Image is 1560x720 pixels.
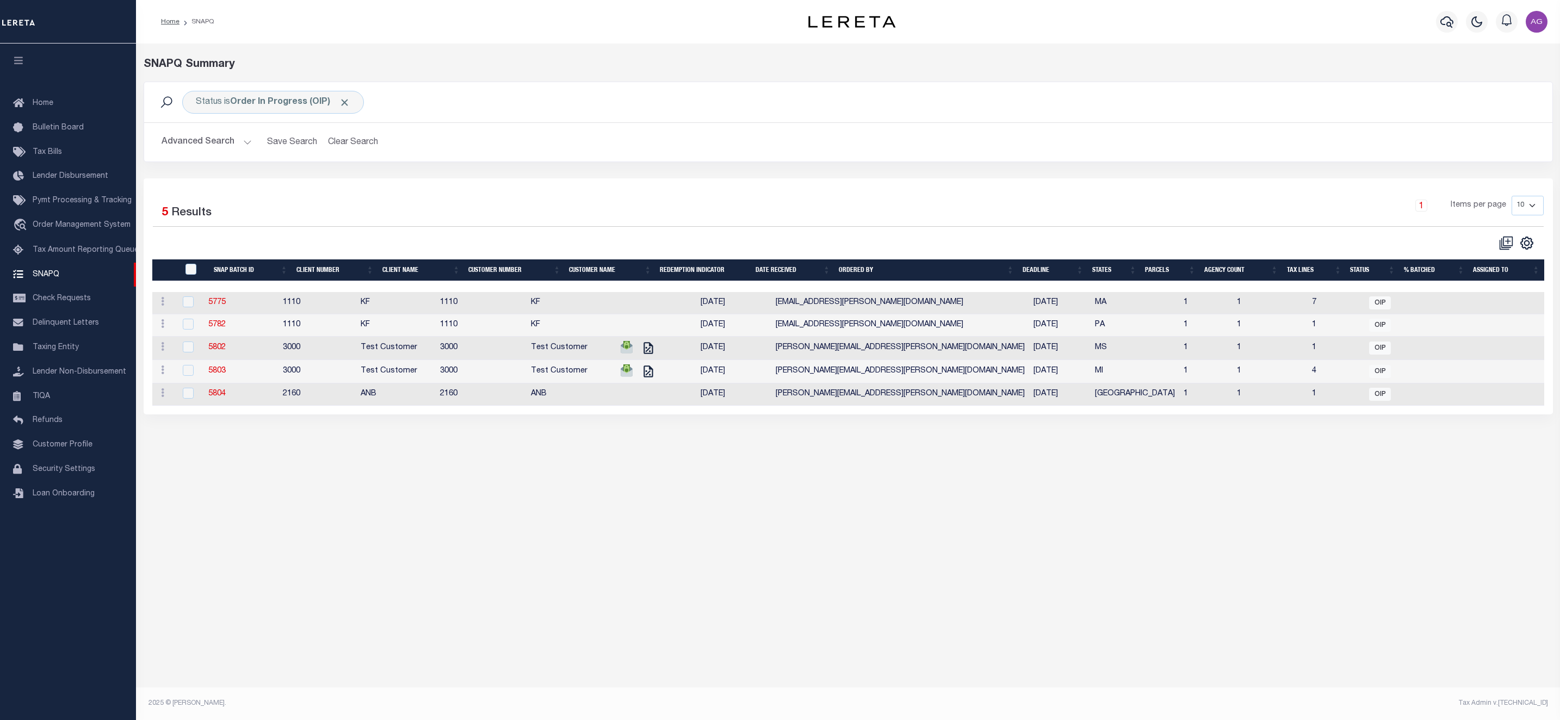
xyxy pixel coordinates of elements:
[378,259,465,282] th: Client Name: activate to sort column ascending
[1233,337,1307,360] td: 1
[278,360,356,383] td: 3000
[1091,292,1179,314] td: MA
[436,314,527,337] td: 1110
[1029,314,1091,337] td: [DATE]
[1091,337,1179,360] td: MS
[696,292,771,314] td: [DATE]
[1526,11,1547,33] button: Agustin.Fernandez@accumatch.com
[771,337,1029,360] td: [PERSON_NAME][EMAIL_ADDRESS][PERSON_NAME][DOMAIN_NAME]
[1091,383,1179,406] td: [GEOGRAPHIC_DATA]
[808,16,895,28] img: logo-dark.svg
[1091,314,1179,337] td: PA
[1179,292,1233,314] td: 1
[209,259,292,282] th: SNAP BATCH ID: activate to sort column ascending
[356,360,436,383] td: Test Customer
[33,295,91,302] span: Check Requests
[33,100,53,107] span: Home
[33,221,131,229] span: Order Management System
[278,337,356,360] td: 3000
[1400,259,1469,282] th: % batched: activate to sort column ascending
[339,97,350,108] span: Click to Remove
[1233,383,1307,406] td: 1
[640,344,657,351] a: Tax Cert Requested
[771,383,1029,406] td: [PERSON_NAME][EMAIL_ADDRESS][PERSON_NAME][DOMAIN_NAME]
[33,172,108,180] span: Lender Disbursement
[33,270,59,278] span: SNAPQ
[1308,292,1365,314] td: 7
[178,259,209,282] th: SNAPBatchId
[1526,11,1547,33] img: svg+xml;base64,PHN2ZyB4bWxucz0iaHR0cDovL3d3dy53My5vcmcvMjAwMC9zdmciIHBvaW50ZXItZXZlbnRzPSJub25lIi...
[33,417,63,424] span: Refunds
[1018,259,1088,282] th: Deadline: activate to sort column ascending
[1029,360,1091,383] td: [DATE]
[1179,337,1233,360] td: 1
[1200,259,1283,282] th: Agency Count: activate to sort column ascending
[1308,360,1365,383] td: 4
[834,259,1018,282] th: Ordered By: activate to sort column ascending
[696,383,771,406] td: [DATE]
[278,383,356,406] td: 2160
[436,360,527,383] td: 3000
[618,367,635,375] a: TPS Requested
[33,148,62,156] span: Tax Bills
[1179,314,1233,337] td: 1
[1283,259,1346,282] th: Tax Lines: activate to sort column ascending
[278,314,356,337] td: 1110
[144,57,1553,73] div: SNAPQ Summary
[171,204,212,222] label: Results
[33,465,95,473] span: Security Settings
[356,337,436,360] td: Test Customer
[1029,337,1091,360] td: [DATE]
[1233,314,1307,337] td: 1
[292,259,378,282] th: Client Number: activate to sort column ascending
[161,18,179,25] a: Home
[436,337,527,360] td: 3000
[33,368,126,376] span: Lender Non-Disbursement
[1308,383,1365,406] td: 1
[771,314,1029,337] td: [EMAIL_ADDRESS][PERSON_NAME][DOMAIN_NAME]
[1415,200,1427,212] a: 1
[278,292,356,314] td: 1110
[208,321,226,328] a: 5782
[527,383,609,406] td: ANB
[1088,259,1141,282] th: States: activate to sort column ascending
[261,132,324,153] button: Save Search
[208,367,226,375] a: 5803
[696,314,771,337] td: [DATE]
[208,390,226,398] a: 5804
[162,207,168,219] span: 5
[1233,360,1307,383] td: 1
[33,344,79,351] span: Taxing Entity
[33,392,50,400] span: TIQA
[230,98,350,107] b: Order In Progress (OIP)
[13,219,30,233] i: travel_explore
[1369,388,1391,401] span: OIP
[1469,259,1544,282] th: Assigned To: activate to sort column ascending
[33,319,99,327] span: Delinquent Letters
[527,360,609,383] td: Test Customer
[1179,383,1233,406] td: 1
[1091,360,1179,383] td: MI
[1308,337,1365,360] td: 1
[751,259,834,282] th: Date Received: activate to sort column ascending
[33,124,84,132] span: Bulletin Board
[1233,292,1307,314] td: 1
[1369,365,1391,378] span: OIP
[618,344,635,351] a: TPS Requested
[324,132,383,153] button: Clear Search
[464,259,565,282] th: Customer Number: activate to sort column ascending
[1029,383,1091,406] td: [DATE]
[1451,200,1506,212] span: Items per page
[771,360,1029,383] td: [PERSON_NAME][EMAIL_ADDRESS][PERSON_NAME][DOMAIN_NAME]
[33,490,95,498] span: Loan Onboarding
[179,17,214,27] li: SNAPQ
[1346,259,1400,282] th: Status: activate to sort column ascending
[527,314,609,337] td: KF
[1179,360,1233,383] td: 1
[1369,319,1391,332] span: OIP
[1141,259,1200,282] th: Parcels: activate to sort column ascending
[33,197,132,204] span: Pymt Processing & Tracking
[356,292,436,314] td: KF
[640,367,657,375] a: Tax Cert Requested
[208,299,226,306] a: 5775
